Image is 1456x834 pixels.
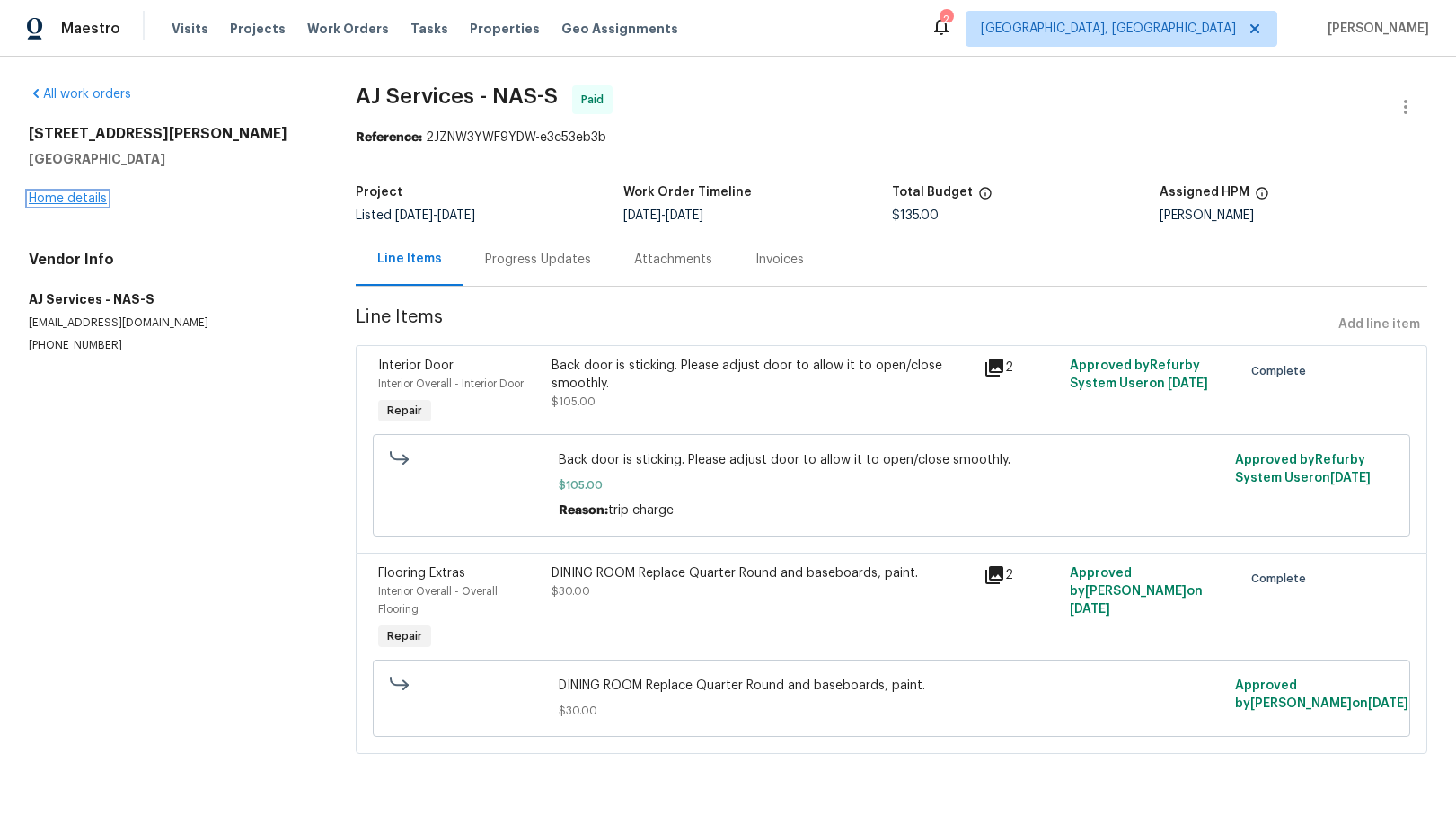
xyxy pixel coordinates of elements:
span: Repair [380,402,429,420]
span: $30.00 [559,702,1224,720]
span: The hpm assigned to this work order. [1255,186,1269,209]
span: - [623,209,703,222]
span: [DATE] [1368,697,1408,710]
h5: [GEOGRAPHIC_DATA] [29,150,313,168]
a: All work orders [29,88,131,101]
span: $30.00 [552,586,590,597]
div: Invoices [755,251,804,269]
span: AJ Services - NAS-S [356,85,558,107]
span: [GEOGRAPHIC_DATA], [GEOGRAPHIC_DATA] [981,20,1236,38]
span: Flooring Extras [378,567,465,580]
span: Back door is sticking. Please adjust door to allow it to open/close smoothly. [559,451,1224,469]
div: Line Items [377,250,442,268]
span: Interior Door [378,359,454,372]
span: $105.00 [552,396,596,407]
span: - [395,209,475,222]
h2: [STREET_ADDRESS][PERSON_NAME] [29,125,313,143]
div: [PERSON_NAME] [1160,209,1427,222]
span: Projects [230,20,286,38]
span: [DATE] [666,209,703,222]
span: trip charge [608,504,674,517]
span: Complete [1251,570,1313,588]
h5: AJ Services - NAS-S [29,290,313,308]
span: DINING ROOM Replace Quarter Round and baseboards, paint. [559,677,1224,695]
span: Repair [380,627,429,645]
span: Approved by [PERSON_NAME] on [1235,679,1408,710]
span: Approved by Refurby System User on [1070,359,1208,390]
span: Properties [470,20,540,38]
div: Back door is sticking. Please adjust door to allow it to open/close smoothly. [552,357,973,393]
div: Progress Updates [485,251,591,269]
p: [PHONE_NUMBER] [29,338,313,353]
span: [DATE] [623,209,661,222]
span: Paid [581,91,611,109]
span: [DATE] [1330,472,1371,484]
a: Home details [29,192,107,205]
span: Listed [356,209,475,222]
span: Maestro [61,20,120,38]
b: Reference: [356,131,422,144]
div: 2JZNW3YWF9YDW-e3c53eb3b [356,129,1427,146]
span: Approved by [PERSON_NAME] on [1070,567,1203,616]
span: Visits [172,20,208,38]
span: Line Items [356,308,1331,342]
span: Tasks [410,22,448,35]
span: Complete [1251,362,1313,380]
span: Geo Assignments [561,20,678,38]
h5: Work Order Timeline [623,186,752,199]
span: Approved by Refurby System User on [1235,454,1371,484]
div: 2 [984,357,1059,378]
span: [DATE] [395,209,433,222]
span: Work Orders [307,20,389,38]
span: [DATE] [437,209,475,222]
span: Interior Overall - Overall Flooring [378,586,498,615]
span: Reason: [559,504,608,517]
span: Interior Overall - Interior Door [378,378,524,389]
h5: Assigned HPM [1160,186,1249,199]
h5: Total Budget [892,186,973,199]
div: DINING ROOM Replace Quarter Round and baseboards, paint. [552,564,973,582]
span: [DATE] [1168,377,1208,390]
div: 2 [940,11,952,29]
p: [EMAIL_ADDRESS][DOMAIN_NAME] [29,315,313,331]
div: 2 [984,564,1059,586]
span: $135.00 [892,209,939,222]
span: The total cost of line items that have been proposed by Opendoor. This sum includes line items th... [978,186,993,209]
h4: Vendor Info [29,251,313,269]
span: [DATE] [1070,603,1110,616]
span: $105.00 [559,476,1224,494]
div: Attachments [634,251,712,269]
span: [PERSON_NAME] [1320,20,1429,38]
h5: Project [356,186,402,199]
